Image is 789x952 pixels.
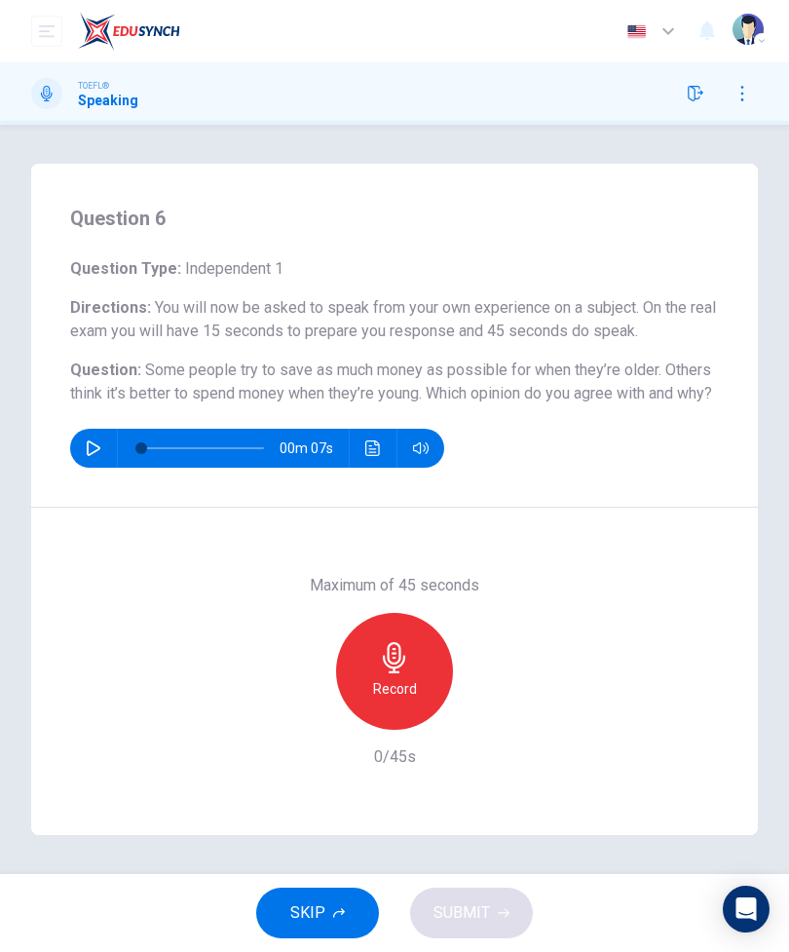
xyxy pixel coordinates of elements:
img: EduSynch logo [78,12,180,51]
button: Click to see the audio transcription [357,429,389,468]
span: 00m 07s [280,429,349,468]
div: Open Intercom Messenger [723,886,770,933]
span: You will now be asked to speak from your own experience on a subject. On the real exam you will h... [70,298,716,340]
span: Some people try to save as much money as possible for when they’re older. Others think it’s bette... [70,361,711,402]
img: Profile picture [733,14,764,45]
h6: 0/45s [374,745,416,769]
span: SKIP [290,899,325,927]
h6: Question : [70,359,719,405]
span: Which opinion do you agree with and why? [426,384,712,402]
button: Record [336,613,453,730]
h6: Question Type : [70,257,719,281]
h1: Speaking [78,93,138,108]
span: TOEFL® [78,79,109,93]
button: SKIP [256,888,379,938]
h6: Directions : [70,296,719,343]
span: Independent 1 [181,259,283,278]
h6: Maximum of 45 seconds [310,574,479,597]
h6: Record [373,677,417,701]
button: open mobile menu [31,16,62,47]
h4: Question 6 [70,203,719,234]
img: en [624,24,649,39]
